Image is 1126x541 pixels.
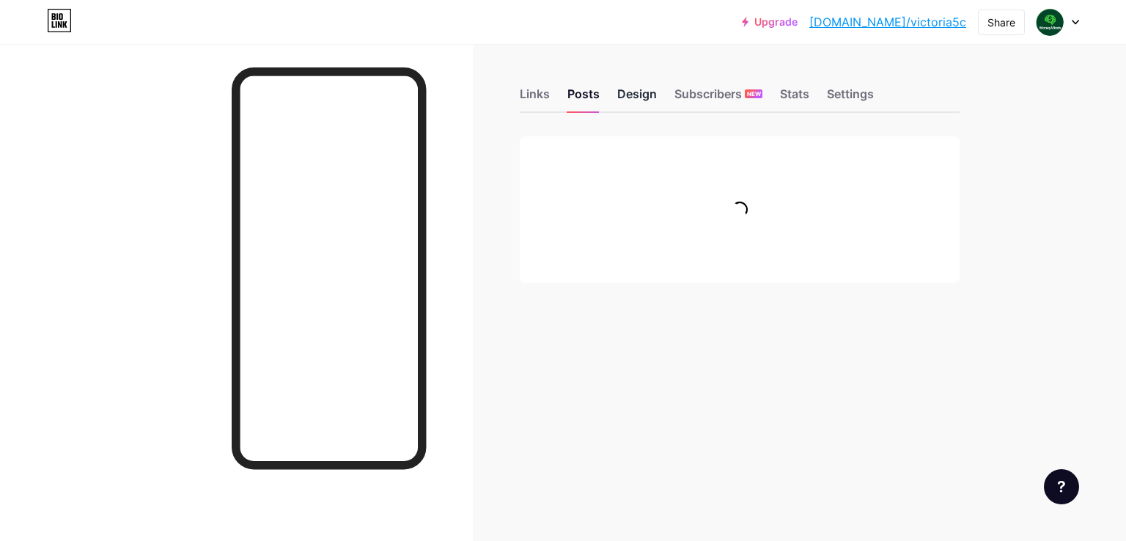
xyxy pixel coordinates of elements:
[780,85,809,111] div: Stats
[38,38,161,50] div: Domain: [DOMAIN_NAME]
[809,13,966,31] a: [DOMAIN_NAME]/victoria5c
[617,85,657,111] div: Design
[567,85,600,111] div: Posts
[674,85,762,111] div: Subscribers
[827,85,874,111] div: Settings
[987,15,1015,30] div: Share
[146,85,158,97] img: tab_keywords_by_traffic_grey.svg
[742,16,798,28] a: Upgrade
[41,23,72,35] div: v 4.0.25
[520,85,550,111] div: Links
[162,87,247,96] div: Keywords by Traffic
[23,23,35,35] img: logo_orange.svg
[1036,8,1064,36] img: Victoriano Basco
[747,89,761,98] span: NEW
[40,85,51,97] img: tab_domain_overview_orange.svg
[56,87,131,96] div: Domain Overview
[23,38,35,50] img: website_grey.svg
